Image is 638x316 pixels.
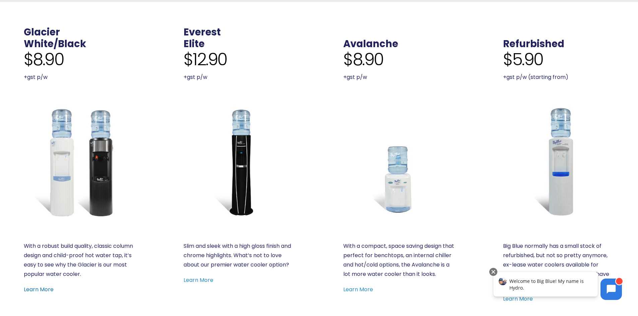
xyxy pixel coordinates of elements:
[343,106,454,217] a: Benchtop Avalanche
[184,25,221,39] a: Everest
[343,286,373,293] a: Learn More
[503,37,564,50] a: Refurbished
[24,73,135,82] p: +gst p/w
[184,73,295,82] p: +gst p/w
[184,241,295,270] p: Slim and sleek with a high gloss finish and chrome highlights. What’s not to love about our premi...
[24,49,64,70] span: $8.90
[184,37,205,50] a: Elite
[184,49,227,70] span: $12.90
[486,267,629,307] iframe: Chatbot
[24,37,86,50] a: White/Black
[24,286,54,293] a: Learn More
[24,241,135,279] p: With a robust build quality, classic column design and child-proof hot water tap, it’s easy to se...
[343,241,454,279] p: With a compact, space saving design that perfect for benchtops, an internal chiller and hot/cold ...
[503,49,543,70] span: $5.90
[503,106,614,217] a: Refurbished
[503,241,614,288] p: Big Blue normally has a small stock of refurbished, but not so pretty anymore, ex-lease water coo...
[343,37,398,50] a: Avalanche
[184,106,295,217] a: Everest Elite
[343,25,346,39] span: .
[24,25,60,39] a: Glacier
[503,25,506,39] span: .
[503,73,614,82] p: +gst p/w (starting from)
[343,73,454,82] p: +gst p/w
[24,106,135,217] a: Glacier White or Black
[184,276,213,284] a: Learn More
[343,49,383,70] span: $8.90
